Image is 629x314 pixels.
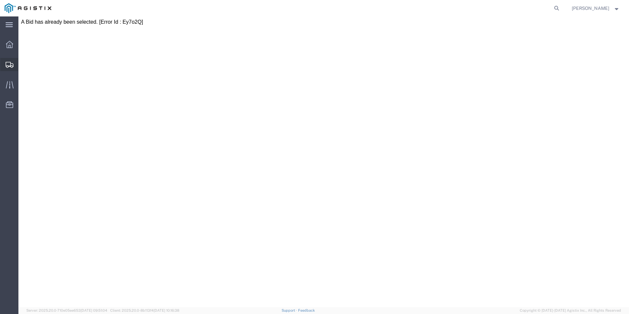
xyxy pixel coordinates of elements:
span: Server: 2025.20.0-710e05ee653 [26,308,107,312]
iframe: FS Legacy Container [18,16,629,307]
span: [DATE] 10:16:38 [154,308,179,312]
div: A Bid has already been selected. [Error Id : Ey7o2Q] [3,3,608,293]
span: Client: 2025.20.0-8b113f4 [110,308,179,312]
a: Support [282,308,298,312]
span: Corey Keys [572,5,609,12]
a: Feedback [298,308,315,312]
img: logo [5,3,51,13]
span: Copyright © [DATE]-[DATE] Agistix Inc., All Rights Reserved [520,308,621,313]
span: [DATE] 09:51:04 [81,308,107,312]
button: [PERSON_NAME] [571,4,620,12]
